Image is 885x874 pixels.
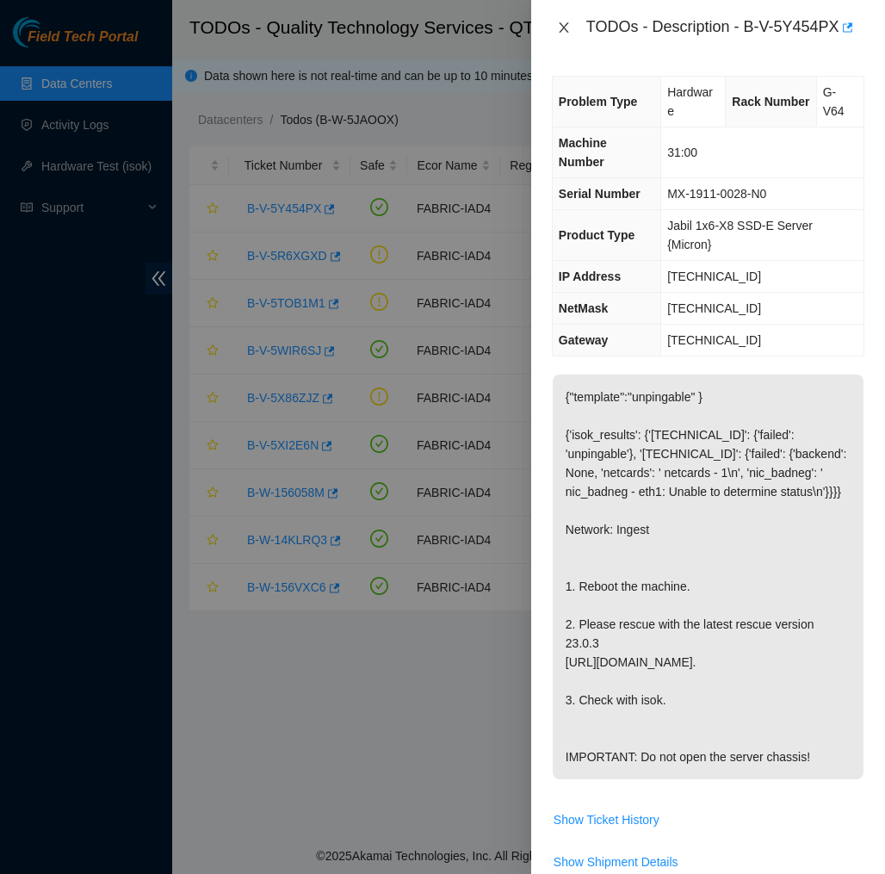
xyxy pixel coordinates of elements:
[823,85,845,118] span: G-V64
[552,20,576,36] button: Close
[667,219,813,251] span: Jabil 1x6-X8 SSD-E Server {Micron}
[667,187,766,201] span: MX-1911-0028-N0
[667,333,761,347] span: [TECHNICAL_ID]
[667,270,761,283] span: [TECHNICAL_ID]
[559,301,609,315] span: NetMask
[667,85,713,118] span: Hardware
[667,301,761,315] span: [TECHNICAL_ID]
[559,228,634,242] span: Product Type
[732,95,809,108] span: Rack Number
[667,146,697,159] span: 31:00
[559,270,621,283] span: IP Address
[553,806,660,834] button: Show Ticket History
[559,187,641,201] span: Serial Number
[559,136,607,169] span: Machine Number
[557,21,571,34] span: close
[554,810,659,829] span: Show Ticket History
[559,95,638,108] span: Problem Type
[553,375,863,779] p: {"template":"unpingable" } {'isok_results': {'[TECHNICAL_ID]': {'failed': 'unpingable'}, '[TECHNI...
[554,852,678,871] span: Show Shipment Details
[586,14,864,41] div: TODOs - Description - B-V-5Y454PX
[559,333,609,347] span: Gateway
